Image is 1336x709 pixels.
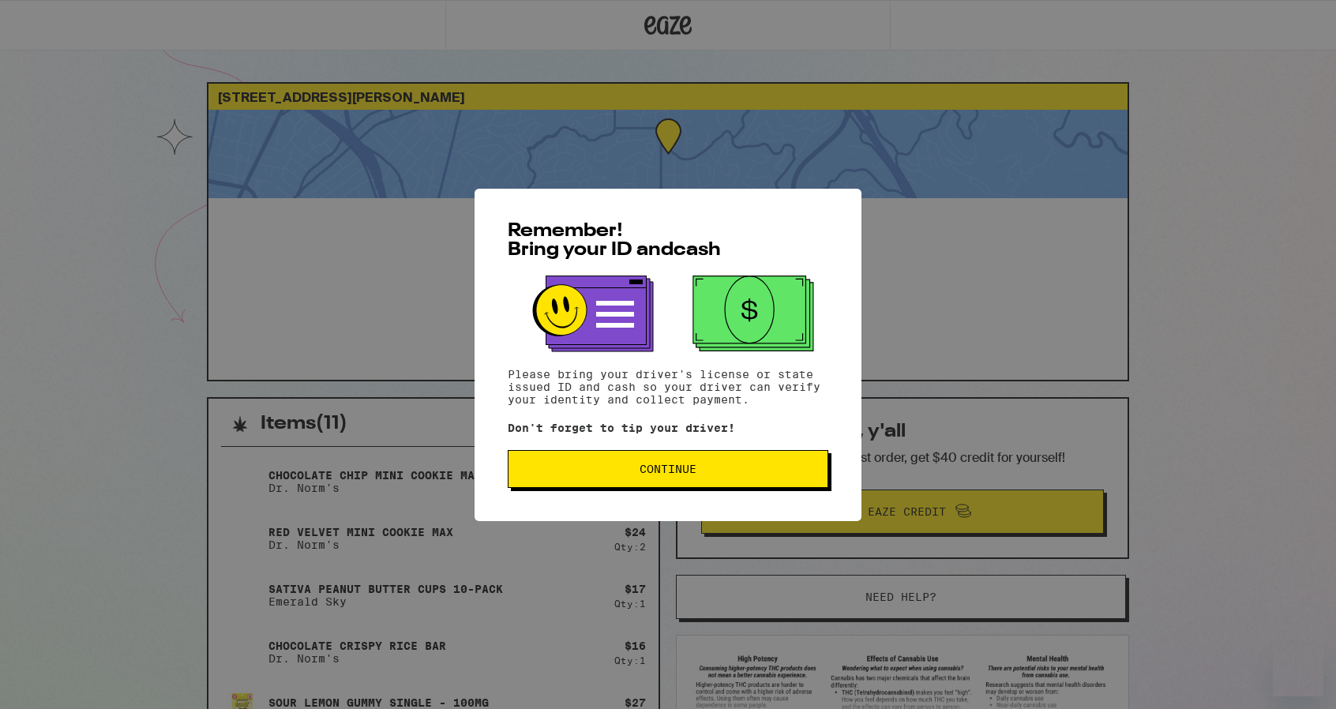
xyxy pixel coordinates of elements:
span: Continue [640,463,696,475]
iframe: Button to launch messaging window [1273,646,1323,696]
button: Continue [508,450,828,488]
span: Remember! Bring your ID and cash [508,222,721,260]
p: Don't forget to tip your driver! [508,422,828,434]
p: Please bring your driver's license or state issued ID and cash so your driver can verify your ide... [508,368,828,406]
